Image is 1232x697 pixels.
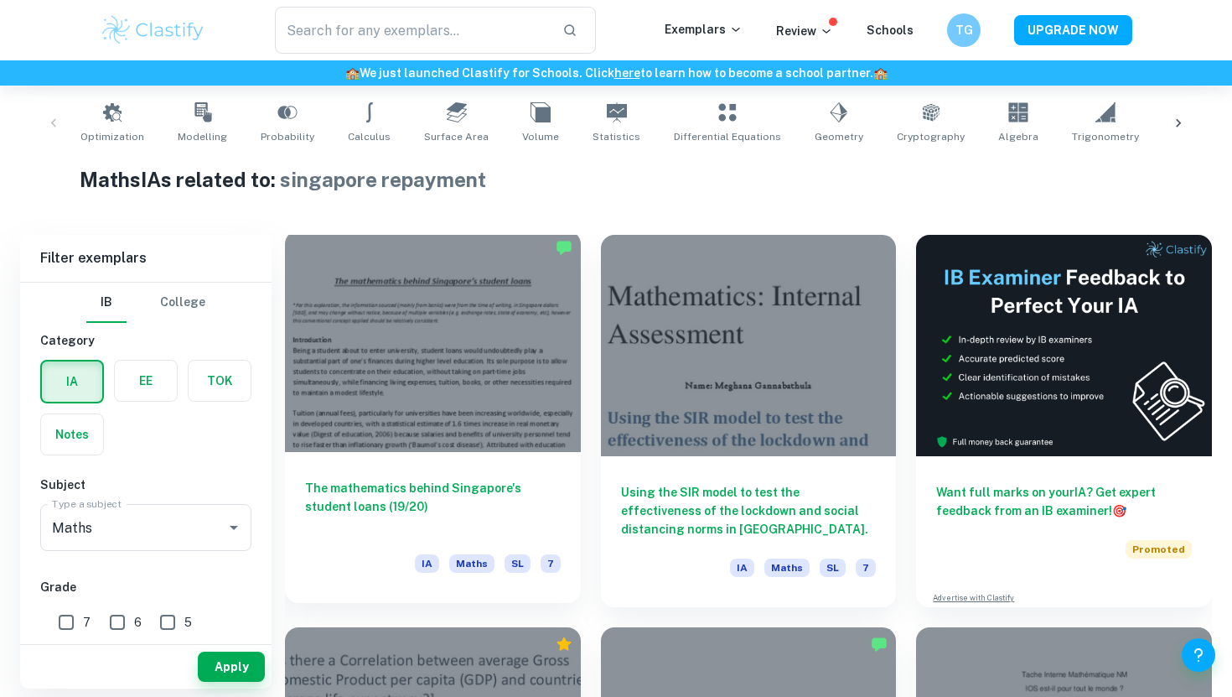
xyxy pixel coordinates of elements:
span: Algebra [998,129,1038,144]
button: IB [86,283,127,323]
h6: Want full marks on your IA ? Get expert feedback from an IB examiner! [936,483,1192,520]
span: SL [820,559,846,577]
a: Advertise with Clastify [933,592,1014,604]
span: Statistics [593,129,640,144]
span: singapore repayment [280,168,486,191]
h6: Grade [40,578,251,596]
span: 6 [134,613,142,632]
a: Schools [867,23,914,37]
input: Search for any exemplars... [275,7,549,54]
p: Exemplars [665,20,743,39]
span: 7 [83,613,91,632]
span: Optimization [80,129,144,144]
span: Modelling [178,129,227,144]
h6: TG [955,21,974,39]
button: Open [222,516,246,539]
span: Geometry [815,129,863,144]
img: Clastify logo [100,13,206,47]
span: Cryptography [897,129,965,144]
button: UPGRADE NOW [1014,15,1132,45]
label: Type a subject [52,497,122,511]
h6: Category [40,331,251,350]
button: Notes [41,414,103,455]
h6: Filter exemplars [20,235,272,282]
h6: The mathematics behind Singapore's student loans (19/20) [305,479,561,534]
a: The mathematics behind Singapore's student loans (19/20)IAMathsSL7 [285,235,581,607]
div: Premium [556,636,572,653]
span: 🏫 [345,66,360,80]
h6: Using the SIR model to test the effectiveness of the lockdown and social distancing norms in [GEO... [621,483,877,538]
span: SL [505,554,531,573]
span: 5 [184,613,192,632]
button: IA [42,362,102,402]
span: Trigonometry [1072,129,1139,144]
button: College [160,283,205,323]
button: Help and Feedback [1182,638,1215,672]
span: 7 [541,554,561,573]
button: EE [115,361,177,401]
a: Want full marks on yourIA? Get expert feedback from an IB examiner!PromotedAdvertise with Clastify [916,235,1212,607]
button: TOK [189,361,251,401]
span: Surface Area [424,129,489,144]
span: Maths [449,554,494,573]
h1: Maths IAs related to: [80,164,1152,195]
img: Marked [871,636,888,653]
span: Promoted [1126,540,1192,559]
span: IA [415,554,439,573]
h6: We just launched Clastify for Schools. Click to learn how to become a school partner. [3,64,1229,82]
span: Differential Equations [674,129,781,144]
span: 🎯 [1112,504,1126,518]
p: Review [776,22,833,40]
span: 7 [856,559,876,577]
a: here [614,66,640,80]
a: Using the SIR model to test the effectiveness of the lockdown and social distancing norms in [GEO... [601,235,897,607]
span: 🏫 [873,66,888,80]
img: Thumbnail [916,235,1212,456]
button: TG [947,13,981,47]
h6: Subject [40,476,251,494]
button: Apply [198,652,265,682]
span: Volume [522,129,559,144]
span: Maths [764,559,810,577]
div: Filter type choice [86,283,205,323]
span: IA [730,559,754,577]
img: Marked [556,239,572,256]
span: Calculus [348,129,391,144]
span: Probability [261,129,314,144]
